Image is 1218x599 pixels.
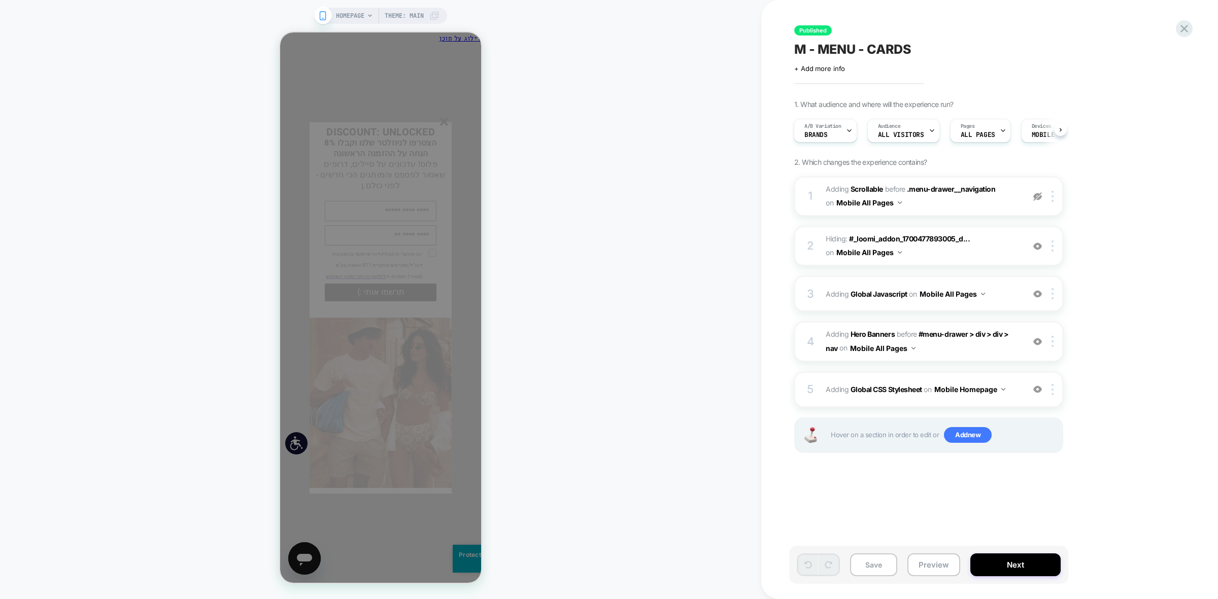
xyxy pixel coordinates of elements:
span: All Visitors [878,131,924,138]
span: Add new [944,427,992,443]
div: 2 [805,236,816,256]
span: on [826,246,833,259]
span: 1. What audience and where will the experience run? [794,100,953,109]
div: 3 [805,284,816,304]
img: crossed eye [1033,385,1042,394]
img: crossed eye [1033,337,1042,346]
button: Mobile All Pages [850,341,916,356]
div: 5 [805,379,816,400]
img: crossed eye [1033,242,1042,251]
div: 1 [805,186,816,206]
img: close [1052,384,1054,395]
img: Joystick [800,427,821,443]
button: Mobile All Pages [836,195,902,210]
img: crossed eye [1033,290,1042,298]
b: Scrollable [851,185,883,193]
span: HOMEPAGE [336,8,364,24]
span: Devices [1032,123,1052,130]
span: BEFORE [897,330,917,338]
span: on [839,341,847,354]
span: ALL PAGES [961,131,995,138]
button: Mobile Homepage [934,382,1005,397]
img: down arrow [981,293,985,295]
span: MOBILE [1032,131,1055,138]
div: 4 [805,332,816,352]
img: down arrow [898,251,902,254]
img: down arrow [911,347,916,349]
button: Next [970,553,1061,576]
span: brands [804,131,827,138]
span: M - MENU - CARDS [794,42,911,57]
span: Hover on a section in order to edit or [831,427,1057,443]
span: on [924,383,931,396]
span: Hiding : [826,232,1019,260]
span: on [826,196,833,209]
span: Adding [826,287,1019,301]
span: BEFORE [885,185,905,193]
img: close [1052,240,1054,252]
span: Adding [826,330,895,338]
span: .menu-drawer__navigation [907,185,996,193]
img: down arrow [1001,388,1005,391]
img: eye [1033,192,1042,201]
span: on [909,288,917,300]
img: close [1052,336,1054,347]
span: 2. Which changes the experience contains? [794,158,927,166]
b: Hero Banners [851,330,895,338]
span: Adding [826,185,883,193]
span: Published [794,25,832,36]
button: Mobile All Pages [920,287,985,301]
img: down arrow [898,201,902,204]
span: Theme: MAIN [385,8,424,24]
b: Global CSS Stylesheet [851,385,922,394]
button: Save [850,553,897,576]
span: + Add more info [794,64,845,73]
button: Mobile All Pages [836,245,902,260]
span: #_loomi_addon_1700477893005_d... [849,234,970,243]
b: Global Javascript [851,290,907,298]
span: A/B Variation [804,123,841,130]
span: Adding [826,382,1019,397]
span: Pages [961,123,975,130]
button: Preview [907,553,960,576]
span: Audience [878,123,901,130]
img: close [1052,288,1054,299]
img: close [1052,191,1054,202]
